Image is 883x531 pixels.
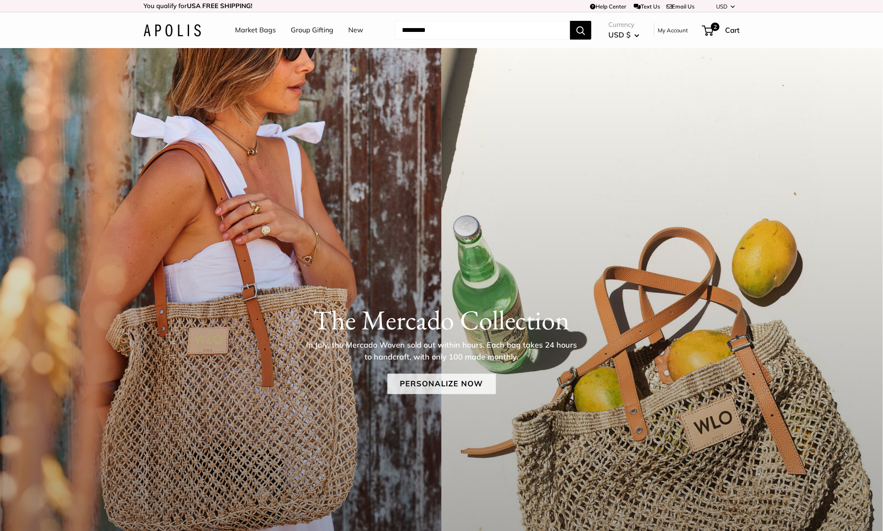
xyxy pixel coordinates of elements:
a: Email Us [667,3,695,10]
button: Search [570,21,591,40]
h1: The Mercado Collection [143,304,740,336]
a: 2 Cart [703,23,740,37]
span: Cart [725,26,740,34]
span: USD $ [608,30,631,39]
a: Market Bags [235,24,276,37]
input: Search... [395,21,570,40]
a: Group Gifting [291,24,333,37]
a: My Account [658,25,688,35]
span: Currency [608,19,639,31]
a: Help Center [590,3,626,10]
button: USD $ [608,28,639,42]
p: In July, the Mercado Woven sold out within hours. Each bag takes 24 hours to handcraft, with only... [303,339,580,363]
a: Personalize Now [387,374,496,394]
span: 2 [711,23,720,31]
a: Text Us [634,3,660,10]
strong: USA FREE SHIPPING! [187,2,252,10]
span: USD [717,3,728,10]
a: New [348,24,363,37]
img: Apolis [143,24,201,37]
